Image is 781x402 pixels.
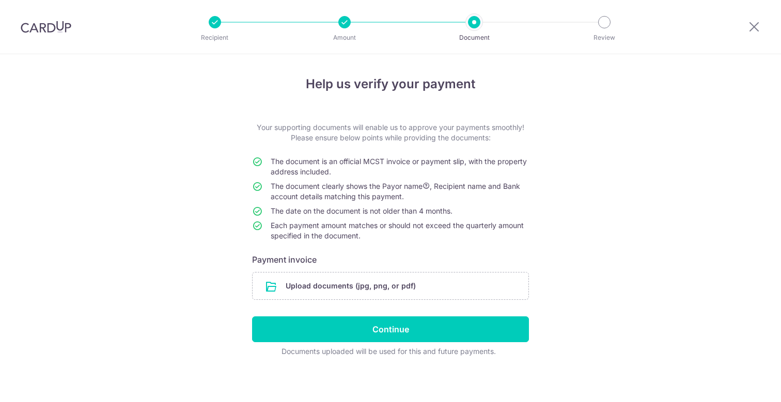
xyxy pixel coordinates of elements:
[271,182,520,201] span: The document clearly shows the Payor name , Recipient name and Bank account details matching this...
[271,206,452,215] span: The date on the document is not older than 4 months.
[271,221,524,240] span: Each payment amount matches or should not exceed the quarterly amount specified in the document.
[21,21,71,33] img: CardUp
[252,122,529,143] p: Your supporting documents will enable us to approve your payments smoothly! Please ensure below p...
[714,371,771,397] iframe: Opens a widget where you can find more information
[252,346,525,357] div: Documents uploaded will be used for this and future payments.
[252,75,529,93] h4: Help us verify your payment
[271,157,527,176] span: The document is an official MCST invoice or payment slip, with the property address included.
[252,316,529,342] input: Continue
[252,272,529,300] div: Upload documents (jpg, png, or pdf)
[566,33,643,43] p: Review
[177,33,253,43] p: Recipient
[436,33,512,43] p: Document
[252,253,529,266] h6: Payment invoice
[306,33,383,43] p: Amount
